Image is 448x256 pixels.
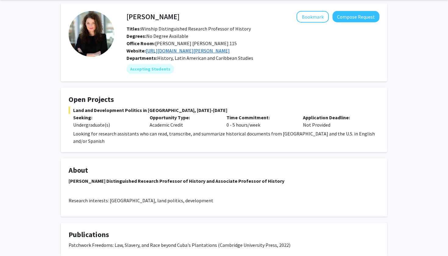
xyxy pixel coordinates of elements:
h4: About [69,166,379,175]
p: Seeking: [73,114,140,121]
span: Winship Distinguished Research Professor of History [126,26,251,32]
div: 0 - 5 hours/week [222,114,298,128]
a: Opens in a new tab [146,48,230,54]
b: Office Room: [126,40,155,46]
span: No Degree Available [126,33,188,39]
b: Degrees: [126,33,146,39]
b: Website: [126,48,146,54]
span: Land and Development Politics in [GEOGRAPHIC_DATA], [DATE]-[DATE] [69,106,379,114]
div: Academic Credit [145,114,222,128]
span: [PERSON_NAME] [PERSON_NAME] 115 [126,40,237,46]
h4: [PERSON_NAME] [126,11,180,22]
span: History, Latin American and Caribbean Studies [157,55,253,61]
b: Titles: [126,26,141,32]
h4: Open Projects [69,95,379,104]
p: Looking for research assistants who can read, transcribe, and summarize historical documents from... [73,130,379,145]
p: Research interests: [GEOGRAPHIC_DATA], land politics, development [69,189,379,204]
div: Not Provided [298,114,375,128]
button: Compose Request to Adriana Chira [332,11,379,22]
div: Patchwork Freedoms: Law, Slavery, and Race beyond Cuba's Plantations (Cambridge University Press,... [69,241,379,249]
iframe: Chat [5,229,26,251]
div: Undergraduate(s) [73,121,140,128]
p: Application Deadline: [303,114,370,121]
h4: Publications [69,230,379,239]
b: Departments: [126,55,157,61]
img: Profile Picture [69,11,114,57]
strong: [PERSON_NAME] Distinguished Research Professor of History and Associate Professor of History [69,178,284,184]
p: Time Commitment: [226,114,294,121]
mat-chip: Accepting Students [126,64,174,74]
button: Add Adriana Chira to Bookmarks [297,11,329,23]
p: Opportunity Type: [150,114,217,121]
